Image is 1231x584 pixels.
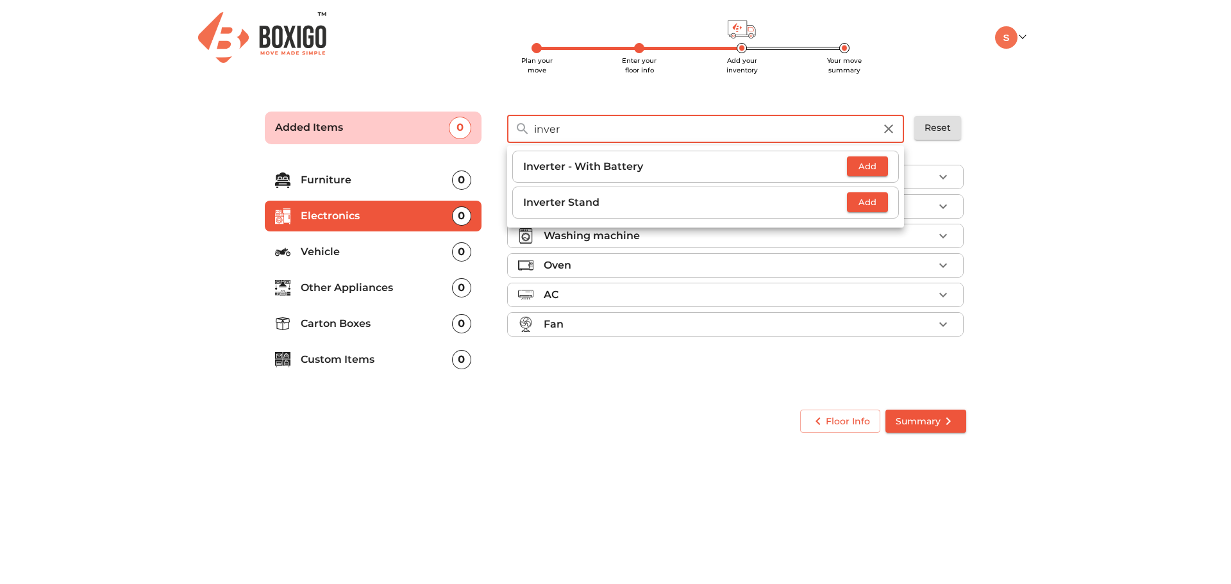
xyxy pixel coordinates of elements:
span: Add your inventory [726,56,758,74]
span: Floor Info [810,413,870,430]
img: Boxigo [198,12,326,63]
p: Furniture [301,172,452,188]
p: Inverter Stand [523,195,847,210]
div: 0 [449,117,471,139]
div: 0 [452,278,471,297]
p: Vehicle [301,244,452,260]
button: Summary [885,410,966,433]
div: 0 [452,206,471,226]
img: air_conditioner [518,287,533,303]
span: Enter your floor info [622,56,657,74]
div: 0 [452,350,471,369]
button: Add [847,192,888,212]
button: Reset [914,116,961,140]
span: Add [853,159,882,174]
span: Your move summary [827,56,862,74]
p: Electronics [301,208,452,224]
span: Summary [896,413,956,430]
img: fan [518,317,533,332]
img: oven [518,258,533,273]
span: Reset [925,120,951,136]
p: Other Appliances [301,280,452,296]
p: Oven [544,258,571,273]
div: 0 [452,242,471,262]
p: Washing machine [544,228,640,244]
div: 0 [452,171,471,190]
p: Custom Items [301,352,452,367]
p: Added Items [275,120,449,135]
button: Add [847,156,888,176]
input: Search Inventory [526,115,882,143]
p: Fan [544,317,564,332]
span: Add [853,195,882,210]
button: Floor Info [800,410,880,433]
p: Carton Boxes [301,316,452,331]
p: AC [544,287,558,303]
p: Inverter - With Battery [523,159,847,174]
img: washing_machine [518,228,533,244]
div: 0 [452,314,471,333]
span: Plan your move [521,56,553,74]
